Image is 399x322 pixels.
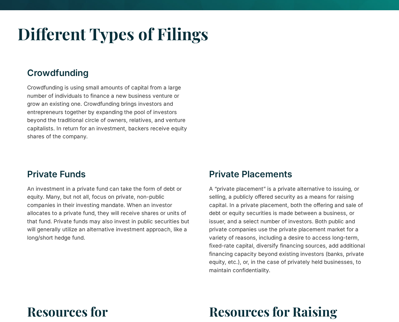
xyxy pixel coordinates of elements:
div: An investment in a private fund can take the form of debt or equity. Many, but not all, focus on ... [27,185,190,242]
div: A “private placement” is a private alternative to issuing, or selling, a publicly offered securit... [209,185,372,275]
h3: Different Types of Filings [18,23,365,44]
h2: Crowdfunding [27,68,190,77]
h2: Private Placements [209,170,372,179]
h2: Private Funds [27,170,190,179]
div: Crowdfunding is using small amounts of capital from a large number of individuals to finance a ne... [27,84,190,141]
